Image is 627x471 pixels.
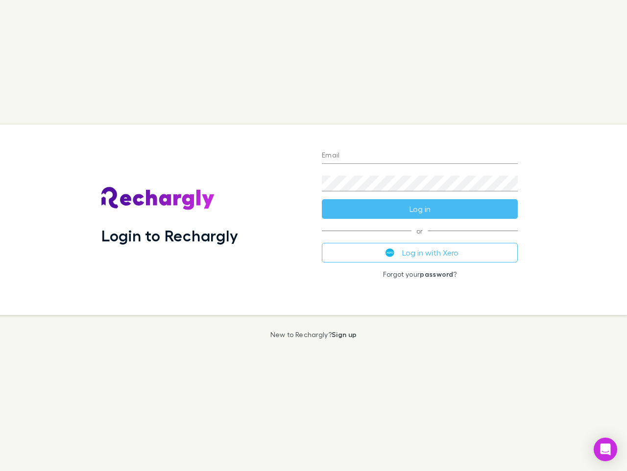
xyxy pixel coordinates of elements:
a: password [420,270,453,278]
img: Rechargly's Logo [101,187,215,210]
h1: Login to Rechargly [101,226,238,245]
p: New to Rechargly? [270,331,357,339]
button: Log in [322,199,518,219]
a: Sign up [332,330,357,339]
span: or [322,231,518,231]
div: Open Intercom Messenger [594,438,617,461]
img: Xero's logo [386,248,394,257]
p: Forgot your ? [322,270,518,278]
button: Log in with Xero [322,243,518,262]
